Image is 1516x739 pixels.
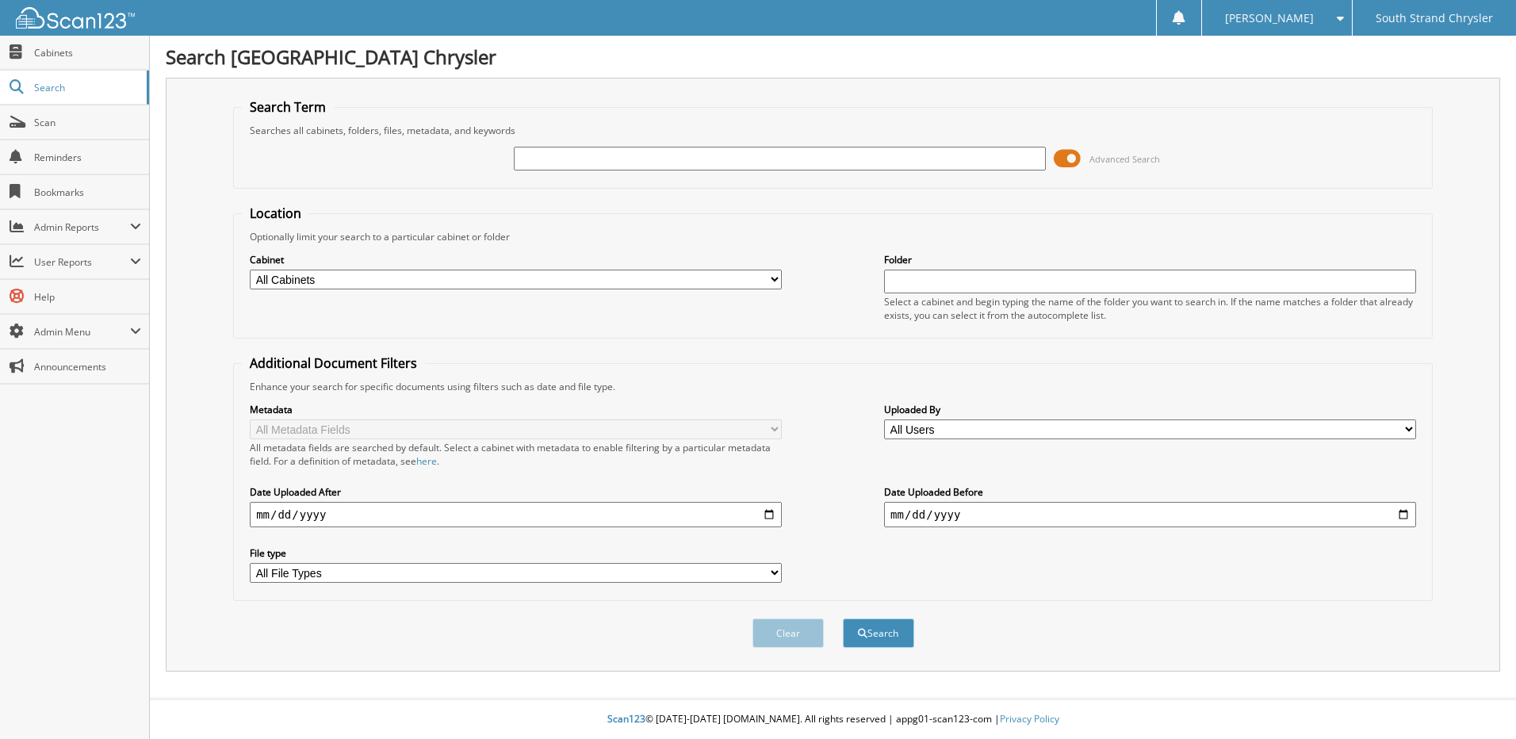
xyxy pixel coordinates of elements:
iframe: Chat Widget [1437,663,1516,739]
span: Advanced Search [1089,153,1160,165]
span: Scan [34,116,141,129]
label: File type [250,546,782,560]
span: Bookmarks [34,186,141,199]
span: Reminders [34,151,141,164]
span: Admin Menu [34,325,130,339]
legend: Search Term [242,98,334,116]
label: Date Uploaded Before [884,485,1416,499]
label: Metadata [250,403,782,416]
span: South Strand Chrysler [1376,13,1493,23]
span: Scan123 [607,712,645,726]
span: Admin Reports [34,220,130,234]
input: end [884,502,1416,527]
div: Enhance your search for specific documents using filters such as date and file type. [242,380,1424,393]
span: Cabinets [34,46,141,59]
button: Search [843,618,914,648]
input: start [250,502,782,527]
legend: Additional Document Filters [242,354,425,372]
span: [PERSON_NAME] [1225,13,1314,23]
img: scan123-logo-white.svg [16,7,135,29]
span: Search [34,81,139,94]
button: Clear [752,618,824,648]
span: User Reports [34,255,130,269]
div: Select a cabinet and begin typing the name of the folder you want to search in. If the name match... [884,295,1416,322]
div: Searches all cabinets, folders, files, metadata, and keywords [242,124,1424,137]
span: Help [34,290,141,304]
div: All metadata fields are searched by default. Select a cabinet with metadata to enable filtering b... [250,441,782,468]
label: Folder [884,253,1416,266]
label: Cabinet [250,253,782,266]
span: Announcements [34,360,141,373]
h1: Search [GEOGRAPHIC_DATA] Chrysler [166,44,1500,70]
label: Date Uploaded After [250,485,782,499]
a: Privacy Policy [1000,712,1059,726]
div: Optionally limit your search to a particular cabinet or folder [242,230,1424,243]
div: © [DATE]-[DATE] [DOMAIN_NAME]. All rights reserved | appg01-scan123-com | [150,700,1516,739]
legend: Location [242,205,309,222]
a: here [416,454,437,468]
label: Uploaded By [884,403,1416,416]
